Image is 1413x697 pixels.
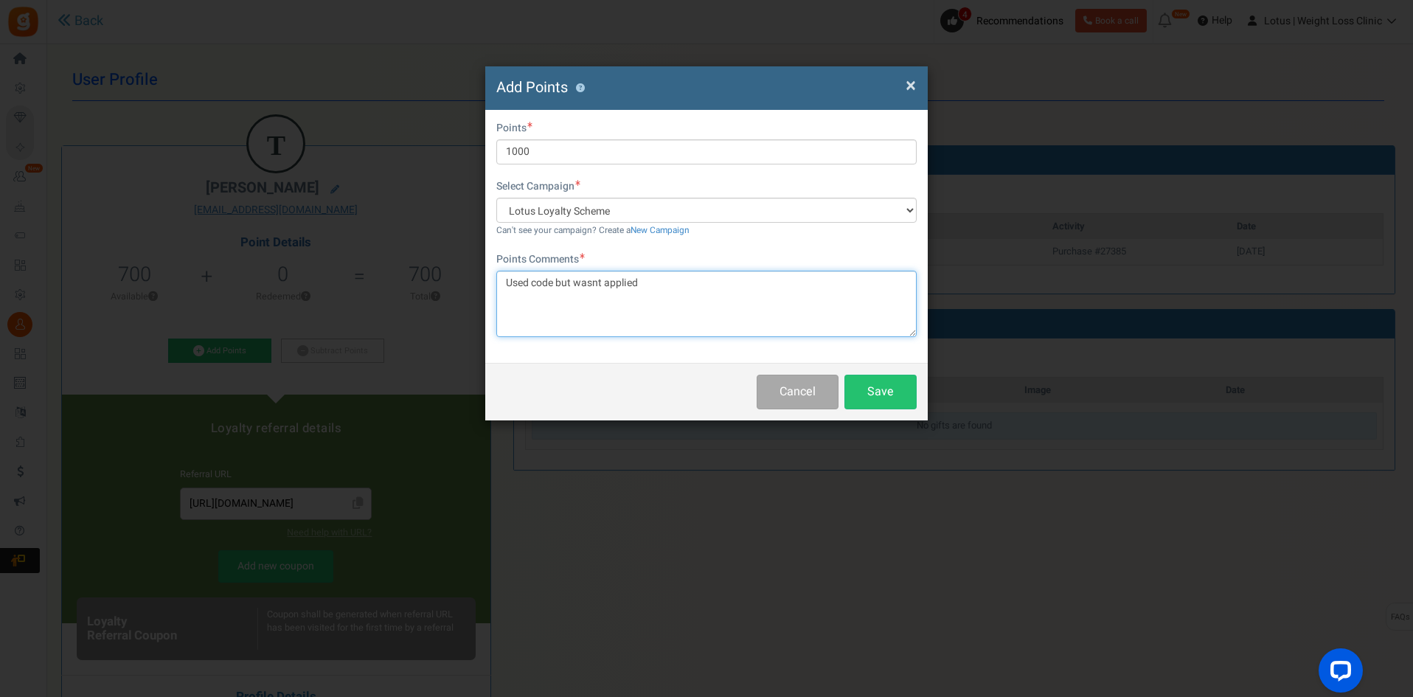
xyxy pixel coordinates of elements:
[757,375,839,409] button: Cancel
[496,179,580,194] label: Select Campaign
[906,72,916,100] span: ×
[844,375,917,409] button: Save
[575,83,585,93] button: ?
[496,224,690,237] small: Can't see your campaign? Create a
[496,77,568,98] span: Add Points
[496,252,585,267] label: Points Comments
[631,224,690,237] a: New Campaign
[496,121,532,136] label: Points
